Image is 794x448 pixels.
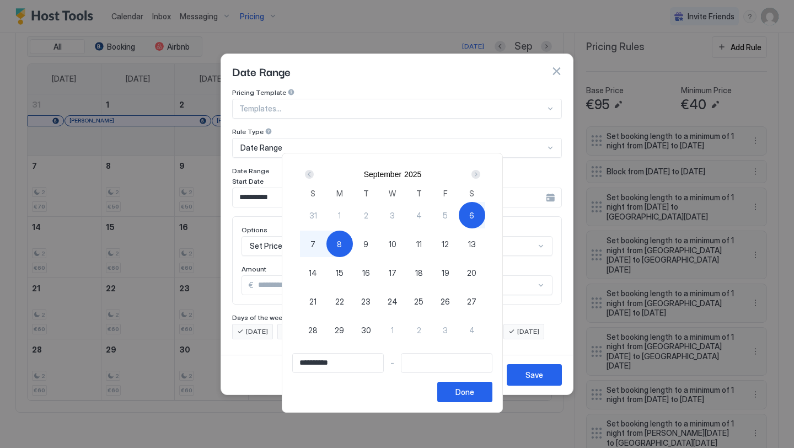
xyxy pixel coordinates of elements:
[353,288,379,314] button: 23
[379,317,406,343] button: 1
[338,210,341,221] span: 1
[309,296,316,307] span: 21
[326,259,353,286] button: 15
[390,210,395,221] span: 3
[459,231,485,257] button: 13
[379,288,406,314] button: 24
[389,238,396,250] span: 10
[415,267,423,279] span: 18
[364,210,368,221] span: 2
[309,267,317,279] span: 14
[459,202,485,228] button: 6
[363,188,369,199] span: T
[293,354,383,372] input: Input Field
[326,231,353,257] button: 8
[437,382,492,402] button: Done
[308,324,318,336] span: 28
[406,259,432,286] button: 18
[361,296,371,307] span: 23
[416,210,422,221] span: 4
[326,317,353,343] button: 29
[432,317,459,343] button: 3
[336,188,343,199] span: M
[432,288,459,314] button: 26
[468,168,482,181] button: Next
[432,202,459,228] button: 5
[362,267,370,279] span: 16
[406,288,432,314] button: 25
[300,202,326,228] button: 31
[469,210,474,221] span: 6
[303,168,318,181] button: Prev
[353,317,379,343] button: 30
[469,324,475,336] span: 4
[442,238,449,250] span: 12
[390,358,394,368] span: -
[335,296,344,307] span: 22
[459,259,485,286] button: 20
[442,267,449,279] span: 19
[467,267,476,279] span: 20
[401,354,492,372] input: Input Field
[353,259,379,286] button: 16
[337,238,342,250] span: 8
[336,267,344,279] span: 15
[455,386,474,398] div: Done
[353,231,379,257] button: 9
[432,259,459,286] button: 19
[404,170,421,179] button: 2025
[300,231,326,257] button: 7
[326,202,353,228] button: 1
[379,259,406,286] button: 17
[388,296,398,307] span: 24
[389,188,396,199] span: W
[443,188,448,199] span: F
[459,288,485,314] button: 27
[459,317,485,343] button: 4
[417,324,421,336] span: 2
[379,202,406,228] button: 3
[335,324,344,336] span: 29
[300,259,326,286] button: 14
[441,296,450,307] span: 26
[326,288,353,314] button: 22
[443,324,448,336] span: 3
[416,238,422,250] span: 11
[363,238,368,250] span: 9
[406,202,432,228] button: 4
[379,231,406,257] button: 10
[389,267,396,279] span: 17
[310,238,315,250] span: 7
[300,288,326,314] button: 21
[468,238,476,250] span: 13
[469,188,474,199] span: S
[353,202,379,228] button: 2
[310,188,315,199] span: S
[416,188,422,199] span: T
[432,231,459,257] button: 12
[467,296,476,307] span: 27
[443,210,448,221] span: 5
[309,210,317,221] span: 31
[361,324,371,336] span: 30
[11,410,37,437] iframe: Intercom live chat
[300,317,326,343] button: 28
[391,324,394,336] span: 1
[364,170,401,179] button: September
[406,231,432,257] button: 11
[406,317,432,343] button: 2
[414,296,423,307] span: 25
